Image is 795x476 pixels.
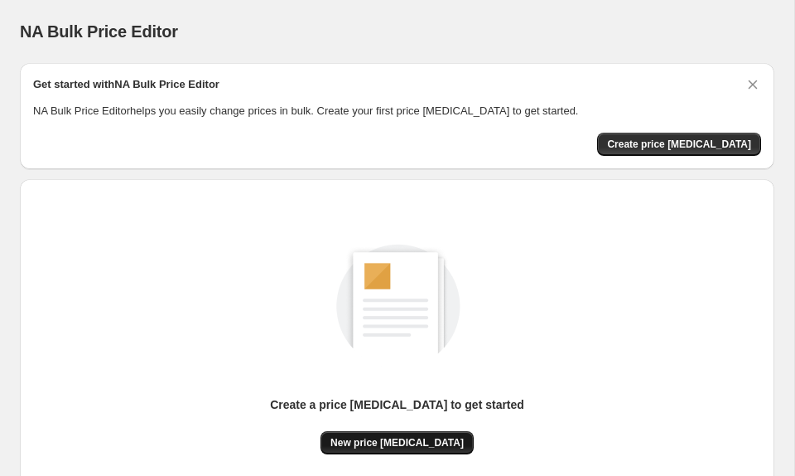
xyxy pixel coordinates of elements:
[320,431,474,454] button: New price [MEDICAL_DATA]
[607,138,751,151] span: Create price [MEDICAL_DATA]
[33,103,761,119] p: NA Bulk Price Editor helps you easily change prices in bulk. Create your first price [MEDICAL_DAT...
[330,436,464,449] span: New price [MEDICAL_DATA]
[744,76,761,93] button: Dismiss card
[33,76,219,93] h2: Get started with NA Bulk Price Editor
[597,133,761,156] button: Create price change job
[20,22,178,41] span: NA Bulk Price Editor
[270,396,524,413] p: Create a price [MEDICAL_DATA] to get started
